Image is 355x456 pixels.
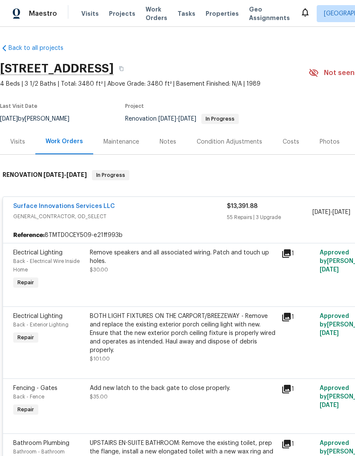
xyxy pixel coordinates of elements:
span: $13,391.88 [227,203,258,209]
span: Repair [14,333,37,342]
button: Copy Address [114,61,129,76]
div: 1 [281,248,315,259]
div: Add new latch to the back gate to close properly. [90,384,276,393]
span: Properties [206,9,239,18]
a: Surface Innovations Services LLC [13,203,115,209]
span: Electrical Lighting [13,250,63,256]
span: GENERAL_CONTRACTOR, OD_SELECT [13,212,227,221]
span: In Progress [93,171,129,179]
span: $35.00 [90,394,108,399]
div: Remove speakers and all associated wiring. Patch and touch up holes. [90,248,276,266]
b: Reference: [13,231,45,240]
span: Projects [109,9,135,18]
div: Condition Adjustments [197,138,262,146]
span: In Progress [202,116,238,121]
span: $101.00 [90,356,110,361]
span: Tasks [177,11,195,17]
span: Visits [81,9,99,18]
span: [DATE] [178,116,196,122]
span: Repair [14,405,37,414]
span: [DATE] [43,172,64,178]
span: [DATE] [312,209,330,215]
div: 1 [281,384,315,394]
span: [DATE] [320,330,339,336]
span: [DATE] [320,267,339,273]
span: - [158,116,196,122]
div: Work Orders [46,137,83,146]
span: Bathroom Plumbing [13,440,69,446]
span: Work Orders [146,5,167,22]
span: $30.00 [90,267,108,272]
span: [DATE] [320,402,339,408]
div: Photos [320,138,340,146]
span: Fencing - Gates [13,385,57,391]
span: [DATE] [332,209,350,215]
span: Renovation [125,116,239,122]
span: [DATE] [66,172,87,178]
span: - [312,208,350,216]
span: Back - Electrical Wire Inside Home [13,259,80,272]
span: Geo Assignments [249,5,290,22]
div: Visits [10,138,25,146]
span: [DATE] [158,116,176,122]
span: - [43,172,87,178]
span: Project [125,104,144,109]
div: Notes [160,138,176,146]
div: 1 [281,439,315,449]
div: BOTH LIGHT FIXTURES ON THE CARPORT/BREEZEWAY - Remove and replace the existing exterior porch cei... [90,312,276,355]
div: 1 [281,312,315,322]
span: Back - Fence [13,394,44,399]
div: 55 Repairs | 3 Upgrade [227,213,312,222]
span: Repair [14,278,37,287]
span: Back - Exterior Lighting [13,322,69,327]
div: Maintenance [103,138,139,146]
span: Electrical Lighting [13,313,63,319]
span: Maestro [29,9,57,18]
div: Costs [283,138,299,146]
h6: RENOVATION [3,170,87,180]
span: Bathroom - Bathroom [13,449,65,454]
